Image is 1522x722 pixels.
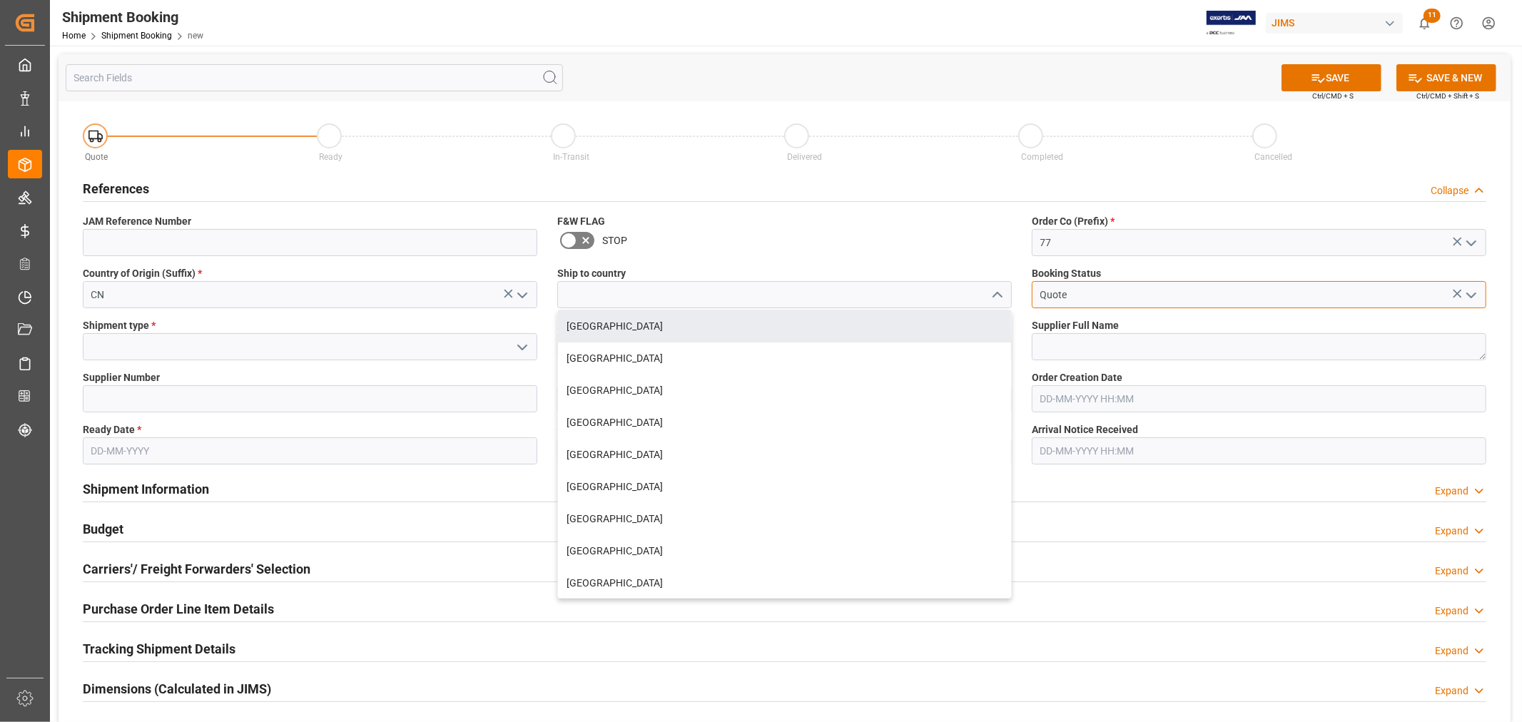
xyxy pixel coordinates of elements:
[985,284,1007,306] button: close menu
[558,342,1011,375] div: [GEOGRAPHIC_DATA]
[558,567,1011,599] div: [GEOGRAPHIC_DATA]
[558,310,1011,342] div: [GEOGRAPHIC_DATA]
[83,559,310,579] h2: Carriers'/ Freight Forwarders' Selection
[602,233,627,248] span: STOP
[557,266,626,281] span: Ship to country
[1266,13,1403,34] div: JIMS
[62,6,203,28] div: Shipment Booking
[66,64,563,91] input: Search Fields
[83,422,141,437] span: Ready Date
[1032,437,1486,464] input: DD-MM-YYYY HH:MM
[511,336,532,358] button: open menu
[1435,683,1468,698] div: Expand
[1312,91,1354,101] span: Ctrl/CMD + S
[83,599,274,619] h2: Purchase Order Line Item Details
[1021,152,1063,162] span: Completed
[1424,9,1441,23] span: 11
[83,519,123,539] h2: Budget
[557,214,605,229] span: F&W FLAG
[62,31,86,41] a: Home
[1396,64,1496,91] button: SAVE & NEW
[83,179,149,198] h2: References
[558,375,1011,407] div: [GEOGRAPHIC_DATA]
[1255,152,1293,162] span: Cancelled
[558,407,1011,439] div: [GEOGRAPHIC_DATA]
[511,284,532,306] button: open menu
[553,152,589,162] span: In-Transit
[1207,11,1256,36] img: Exertis%20JAM%20-%20Email%20Logo.jpg_1722504956.jpg
[1441,7,1473,39] button: Help Center
[1032,422,1138,437] span: Arrival Notice Received
[83,266,202,281] span: Country of Origin (Suffix)
[1032,214,1115,229] span: Order Co (Prefix)
[1435,604,1468,619] div: Expand
[1416,91,1479,101] span: Ctrl/CMD + Shift + S
[83,370,160,385] span: Supplier Number
[83,437,537,464] input: DD-MM-YYYY
[1032,385,1486,412] input: DD-MM-YYYY HH:MM
[101,31,172,41] a: Shipment Booking
[83,318,156,333] span: Shipment type
[1435,564,1468,579] div: Expand
[83,214,191,229] span: JAM Reference Number
[1266,9,1409,36] button: JIMS
[1431,183,1468,198] div: Collapse
[319,152,343,162] span: Ready
[1435,524,1468,539] div: Expand
[1032,370,1122,385] span: Order Creation Date
[787,152,822,162] span: Delivered
[558,535,1011,567] div: [GEOGRAPHIC_DATA]
[1435,484,1468,499] div: Expand
[1460,232,1481,254] button: open menu
[1282,64,1381,91] button: SAVE
[1460,284,1481,306] button: open menu
[558,439,1011,471] div: [GEOGRAPHIC_DATA]
[83,679,271,698] h2: Dimensions (Calculated in JIMS)
[1032,266,1101,281] span: Booking Status
[1435,644,1468,659] div: Expand
[83,639,235,659] h2: Tracking Shipment Details
[1032,318,1119,333] span: Supplier Full Name
[83,479,209,499] h2: Shipment Information
[558,503,1011,535] div: [GEOGRAPHIC_DATA]
[83,281,537,308] input: Type to search/select
[1409,7,1441,39] button: show 11 new notifications
[86,152,108,162] span: Quote
[558,471,1011,503] div: [GEOGRAPHIC_DATA]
